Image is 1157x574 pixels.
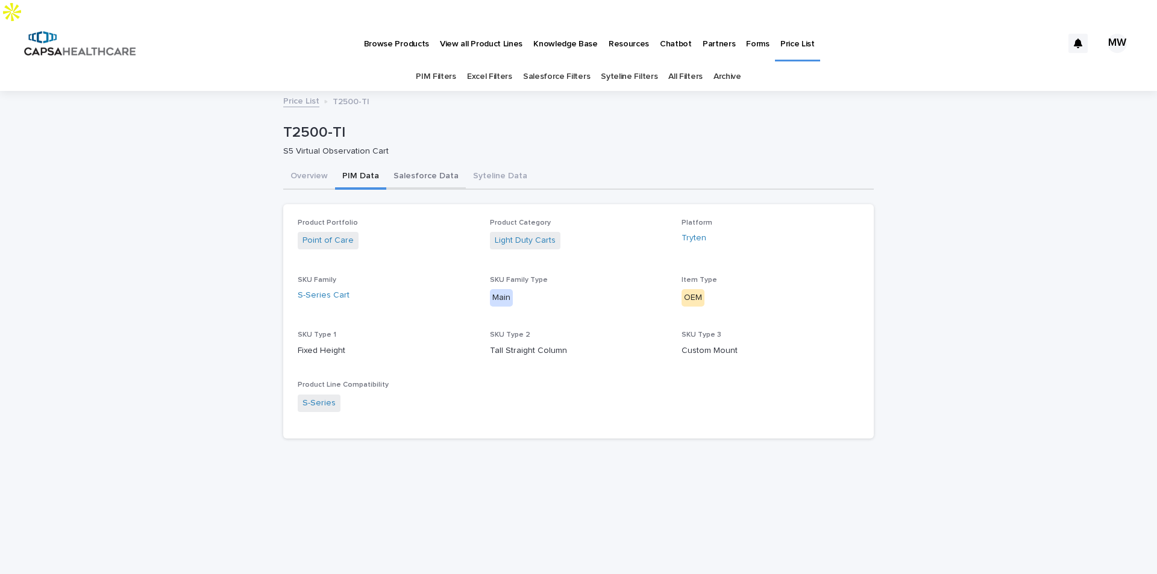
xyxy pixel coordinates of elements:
a: Resources [603,24,654,61]
a: Salesforce Filters [523,63,590,91]
a: Knowledge Base [528,24,603,61]
a: S-Series Cart [298,289,350,302]
p: Tall Straight Column [490,345,668,357]
div: OEM [682,289,704,307]
button: Overview [283,164,335,190]
button: Salesforce Data [386,164,466,190]
button: Syteline Data [466,164,535,190]
p: Forms [746,24,769,49]
img: B5p4sRfuTuC72oLToeu7 [24,31,136,55]
span: Platform [682,219,712,226]
span: Product Category [490,219,551,226]
a: S-Series [303,397,336,410]
span: SKU Family Type [490,276,548,284]
a: Price List [283,93,319,107]
div: MW [1108,34,1127,53]
a: PIM Filters [416,63,456,91]
span: Item Type [682,276,717,284]
a: Syteline Filters [601,63,657,91]
a: Archive [713,63,741,91]
button: PIM Data [335,164,386,190]
span: SKU Type 1 [298,331,336,338]
p: Resources [609,24,649,49]
span: Product Line Compatibility [298,381,389,388]
span: SKU Family [298,276,336,284]
a: Excel Filters [467,63,512,91]
p: Fixed Height [298,345,475,357]
span: SKU Type 3 [682,331,721,338]
p: Partners [703,24,736,49]
a: View all Product Lines [434,24,528,61]
span: Product Portfolio [298,219,358,226]
a: Tryten [682,232,706,245]
p: Chatbot [660,24,692,49]
a: Browse Products [359,24,434,61]
p: T2500-TI [283,124,869,142]
p: Price List [780,24,815,49]
p: S5 Virtual Observation Cart [283,146,864,157]
p: Browse Products [364,24,429,49]
a: All Filters [668,63,703,91]
a: Chatbot [654,24,697,61]
a: Light Duty Carts [495,234,556,247]
p: Custom Mount [682,345,859,357]
a: Partners [697,24,741,61]
a: Price List [775,24,820,60]
a: Forms [741,24,774,61]
span: SKU Type 2 [490,331,530,338]
a: Point of Care [303,234,354,247]
div: Main [490,289,513,307]
p: T2500-TI [333,94,369,107]
p: View all Product Lines [440,24,522,49]
p: Knowledge Base [533,24,598,49]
